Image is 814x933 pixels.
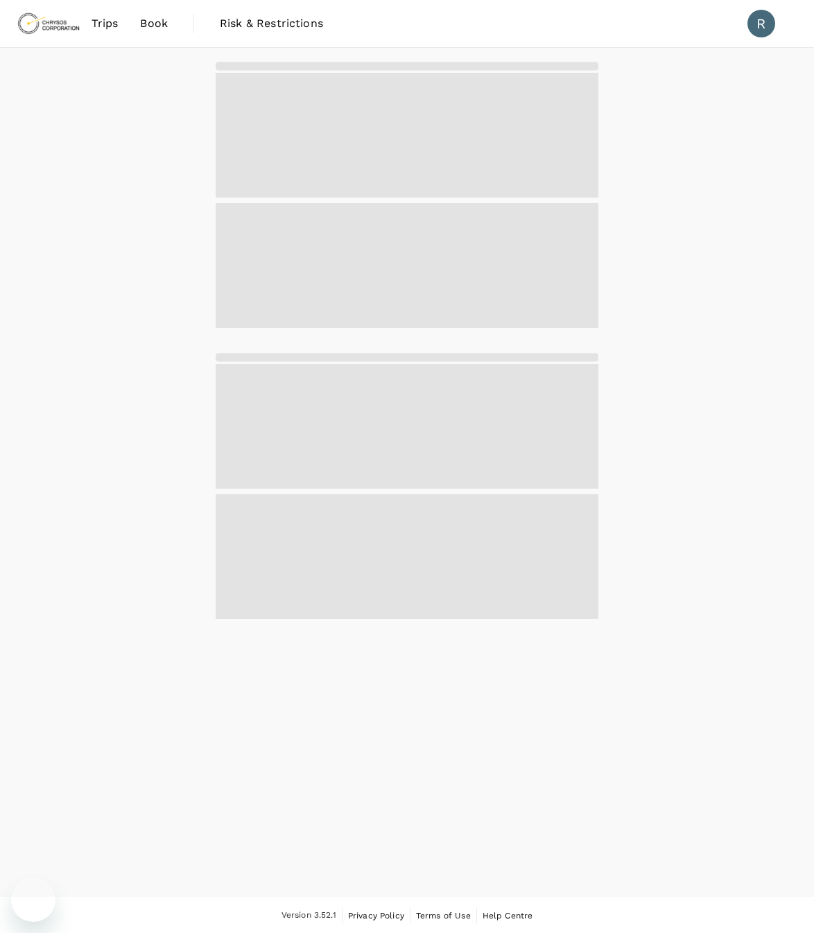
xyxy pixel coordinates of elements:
[416,908,471,923] a: Terms of Use
[747,10,775,37] div: R
[140,15,168,32] span: Book
[282,909,336,923] span: Version 3.52.1
[92,15,119,32] span: Trips
[348,908,404,923] a: Privacy Policy
[483,911,533,921] span: Help Centre
[220,15,323,32] span: Risk & Restrictions
[416,911,471,921] span: Terms of Use
[11,878,55,922] iframe: Button to launch messaging window
[17,8,80,39] img: Chrysos Corporation
[483,908,533,923] a: Help Centre
[348,911,404,921] span: Privacy Policy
